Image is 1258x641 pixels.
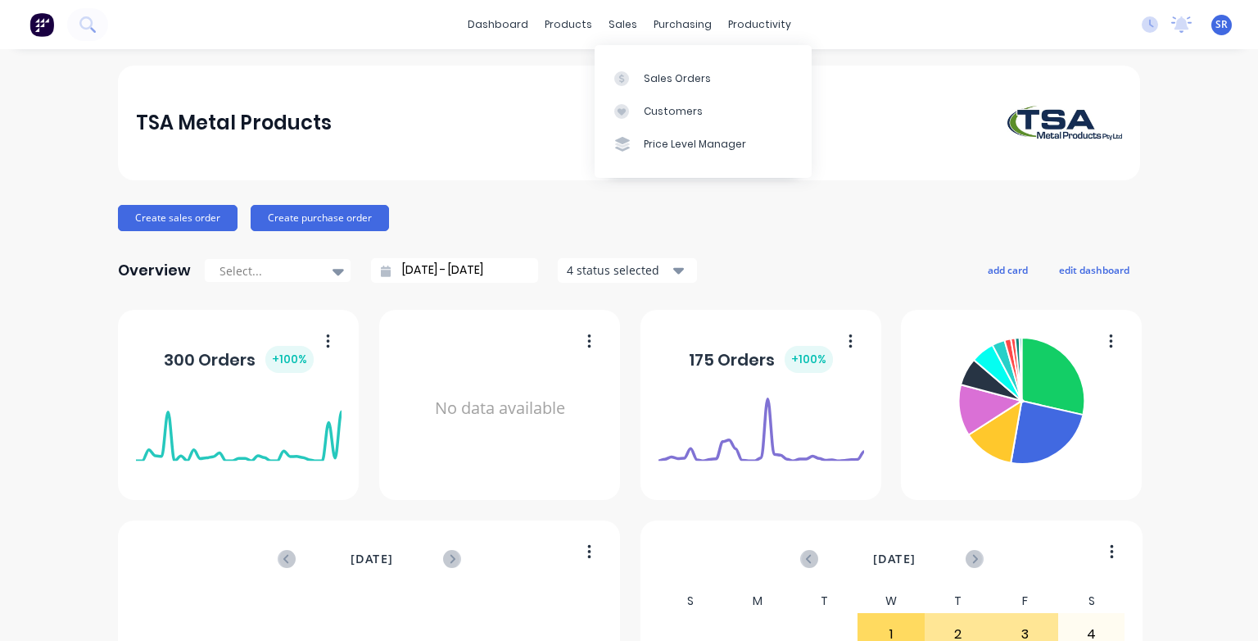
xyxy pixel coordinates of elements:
[265,346,314,373] div: + 100 %
[644,137,746,152] div: Price Level Manager
[136,107,332,139] div: TSA Metal Products
[1215,17,1228,32] span: SR
[251,205,389,231] button: Create purchase order
[1048,259,1140,280] button: edit dashboard
[164,346,314,373] div: 300 Orders
[689,346,833,373] div: 175 Orders
[595,95,812,128] a: Customers
[644,71,711,86] div: Sales Orders
[1058,589,1125,613] div: S
[118,254,191,287] div: Overview
[459,12,536,37] a: dashboard
[977,259,1039,280] button: add card
[644,104,703,119] div: Customers
[658,589,725,613] div: S
[858,589,925,613] div: W
[791,589,858,613] div: T
[595,61,812,94] a: Sales Orders
[873,550,916,568] span: [DATE]
[558,258,697,283] button: 4 status selected
[600,12,645,37] div: sales
[351,550,393,568] span: [DATE]
[720,12,799,37] div: productivity
[645,12,720,37] div: purchasing
[991,589,1058,613] div: F
[1007,106,1122,140] img: TSA Metal Products
[724,589,791,613] div: M
[595,128,812,161] a: Price Level Manager
[567,261,670,279] div: 4 status selected
[785,346,833,373] div: + 100 %
[118,205,238,231] button: Create sales order
[925,589,992,613] div: T
[397,331,603,486] div: No data available
[536,12,600,37] div: products
[29,12,54,37] img: Factory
